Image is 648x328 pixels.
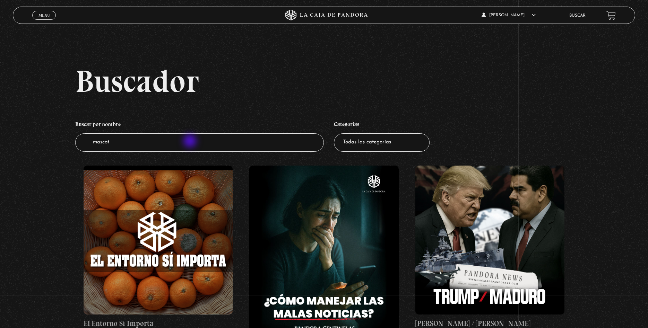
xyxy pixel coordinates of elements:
span: [PERSON_NAME] [482,13,536,17]
span: Menu [38,13,50,17]
span: Cerrar [36,19,52,24]
h4: Buscar por nombre [75,117,324,133]
h4: Categorías [334,117,430,133]
a: Buscar [569,14,586,18]
a: View your shopping cart [606,10,616,20]
h2: Buscador [75,65,635,97]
